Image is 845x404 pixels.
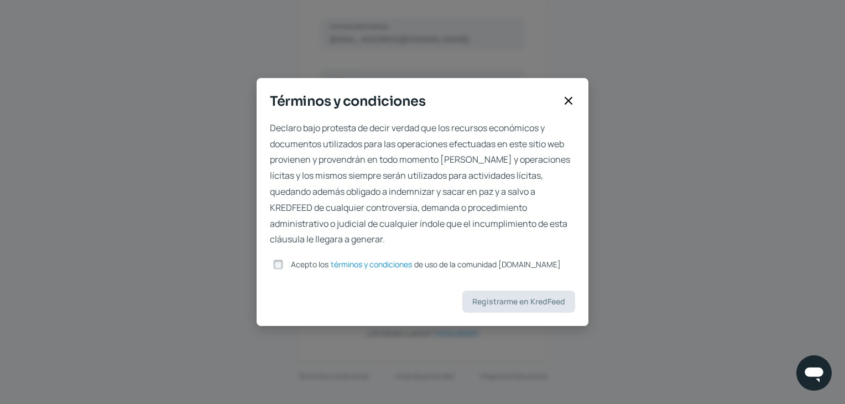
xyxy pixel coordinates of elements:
button: Registrarme en KredFeed [462,291,575,313]
span: Declaro bajo protesta de decir verdad que los recursos económicos y documentos utilizados para la... [270,120,575,247]
span: Acepto los [291,259,328,270]
span: Registrarme en KredFeed [472,298,565,305]
span: de uso de la comunidad [DOMAIN_NAME] [414,259,561,270]
img: chatIcon [803,362,825,384]
span: Términos y condiciones [270,91,557,111]
a: términos y condiciones [331,261,412,268]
